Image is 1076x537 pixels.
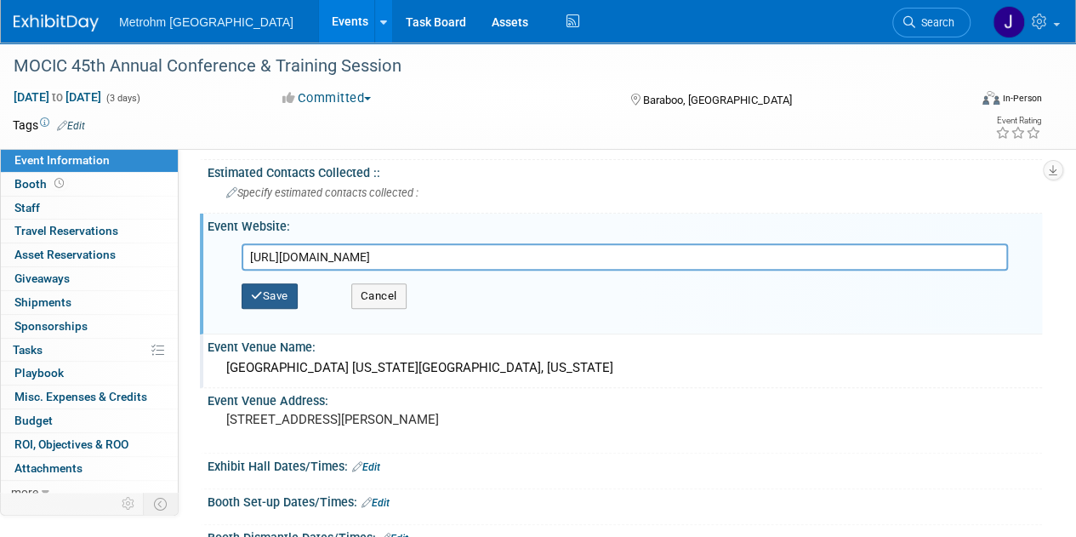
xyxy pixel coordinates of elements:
a: more [1,481,178,504]
img: Joanne Yam [993,6,1025,38]
span: Baraboo, [GEOGRAPHIC_DATA] [642,94,791,106]
div: In-Person [1002,92,1042,105]
span: Metrohm [GEOGRAPHIC_DATA] [119,15,293,29]
pre: [STREET_ADDRESS][PERSON_NAME] [226,412,537,427]
span: Specify estimated contacts collected : [226,186,418,199]
span: Shipments [14,295,71,309]
span: more [11,485,38,499]
td: Personalize Event Tab Strip [114,493,144,515]
span: Event Information [14,153,110,167]
a: Sponsorships [1,315,178,338]
span: (3 days) [105,93,140,104]
div: Exhibit Hall Dates/Times: [208,454,1042,476]
span: [DATE] [DATE] [13,89,102,105]
div: Event Venue Address: [208,388,1042,409]
a: Travel Reservations [1,220,178,243]
a: Staff [1,197,178,220]
a: Event Information [1,149,178,172]
span: to [49,90,65,104]
div: Event Format [891,89,1042,114]
button: Save [242,283,298,309]
div: Booth Set-up Dates/Times: [208,489,1042,511]
div: MOCIC 45th Annual Conference & Training Session [8,51,954,82]
a: Attachments [1,457,178,480]
a: Edit [57,120,85,132]
a: Budget [1,409,178,432]
span: Misc. Expenses & Credits [14,390,147,403]
a: Edit [362,497,390,509]
span: Staff [14,201,40,214]
div: [GEOGRAPHIC_DATA] [US_STATE][GEOGRAPHIC_DATA], [US_STATE] [220,355,1029,381]
a: Misc. Expenses & Credits [1,386,178,408]
div: Event Venue Name: [208,334,1042,356]
a: Asset Reservations [1,243,178,266]
span: Asset Reservations [14,248,116,261]
span: Travel Reservations [14,224,118,237]
div: Event Website: [208,214,1042,235]
button: Committed [276,89,378,107]
div: Event Rating [995,117,1041,125]
span: ROI, Objectives & ROO [14,437,128,451]
a: Giveaways [1,267,178,290]
a: ROI, Objectives & ROO [1,433,178,456]
input: Enter URL [242,243,1008,271]
a: Search [892,8,971,37]
a: Edit [352,461,380,473]
td: Toggle Event Tabs [144,493,179,515]
span: Attachments [14,461,83,475]
div: Estimated Contacts Collected :: [208,160,1042,181]
a: Playbook [1,362,178,385]
span: Budget [14,414,53,427]
img: Format-Inperson.png [982,91,999,105]
a: Booth [1,173,178,196]
span: Booth not reserved yet [51,177,67,190]
a: Tasks [1,339,178,362]
img: ExhibitDay [14,14,99,31]
span: Tasks [13,343,43,357]
td: Tags [13,117,85,134]
span: Search [915,16,954,29]
a: Shipments [1,291,178,314]
span: Booth [14,177,67,191]
span: Playbook [14,366,64,380]
button: Cancel [351,283,407,309]
span: Giveaways [14,271,70,285]
span: Sponsorships [14,319,88,333]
